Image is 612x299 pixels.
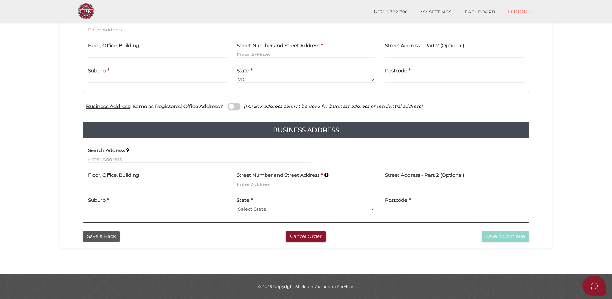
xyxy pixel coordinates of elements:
input: Postcode must be exactly 4 digits [385,76,524,83]
h4: State [237,68,249,73]
h4: Street Address - Part 2 (Optional) [385,43,464,48]
i: Keep typing in your address(including suburb) until it appears [324,173,328,178]
h4: Street Number and Street Address [237,43,319,48]
h4: State [237,198,249,203]
i: Keep typing in your address(including suburb) until it appears [126,148,129,153]
h4: Postcode [385,68,407,73]
h4: Suburb [88,68,106,73]
input: Postcode must be exactly 4 digits [385,206,524,213]
h4: Business Address [83,125,529,135]
h4: Search Address [88,148,125,153]
a: DASHBOARD [458,6,502,19]
h4: Street Address - Part 2 (Optional) [385,173,464,178]
a: MY SETTINGS [414,6,458,19]
h4: Street Number and Street Address [237,173,319,178]
input: Enter Address [237,51,376,58]
h4: : Same as Registered Office Address? [86,104,223,109]
button: Save & Back [83,231,120,242]
input: Enter Address [88,156,311,163]
div: © 2025 Copyright Shelcom Corporate Services [65,284,547,289]
h4: Suburb [88,198,106,203]
i: (PO Box address cannot be used for business address or residential address) [244,103,423,109]
a: LOGOUT [502,5,537,18]
h4: Postcode [385,198,407,203]
button: Cancel Order [286,231,326,242]
input: Enter Address [237,181,376,188]
u: Business Address [86,103,130,109]
a: 1300 722 796 [367,6,414,19]
button: Save & Continue [482,231,529,242]
h4: Floor, Office, Building [88,43,139,48]
h4: Search Address [88,18,125,24]
h4: Floor, Office, Building [88,173,139,178]
input: Enter Address [88,26,311,33]
button: Open asap [582,276,606,296]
